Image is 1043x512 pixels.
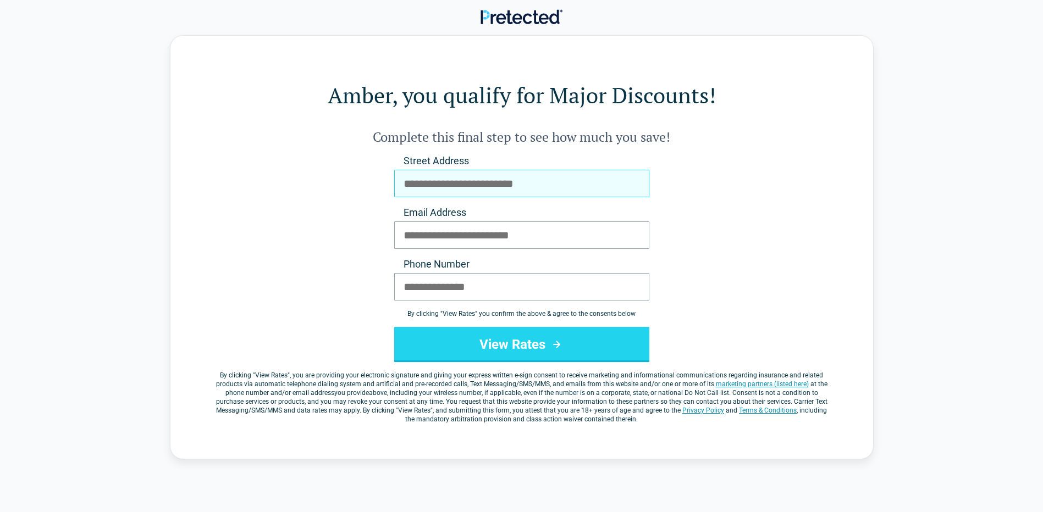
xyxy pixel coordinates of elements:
[716,380,809,388] a: marketing partners (listed here)
[394,309,649,318] div: By clicking " View Rates " you confirm the above & agree to the consents below
[214,128,829,146] h2: Complete this final step to see how much you save!
[394,258,649,271] label: Phone Number
[214,371,829,424] label: By clicking " ", you are providing your electronic signature and giving your express written e-si...
[682,407,724,414] a: Privacy Policy
[394,206,649,219] label: Email Address
[394,154,649,168] label: Street Address
[214,80,829,110] h1: Amber, you qualify for Major Discounts!
[739,407,797,414] a: Terms & Conditions
[394,327,649,362] button: View Rates
[255,371,288,379] span: View Rates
